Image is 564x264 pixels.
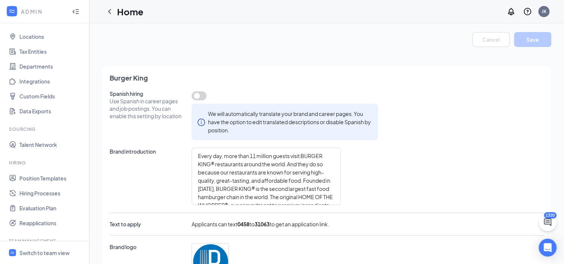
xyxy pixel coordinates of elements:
[19,104,83,119] a: Data Exports
[8,7,16,15] svg: WorkstreamLogo
[472,32,510,47] button: Cancel
[9,238,82,244] div: Team Management
[110,220,184,228] span: Text to apply
[544,212,557,219] div: 1320
[110,97,184,120] span: Use Spanish in career pages and job postings. You can enable this setting by location
[9,126,82,132] div: Sourcing
[539,213,557,231] button: ChatActive
[19,186,83,201] a: Hiring Processes
[19,44,83,59] a: Tax Entities
[523,7,532,16] svg: QuestionInfo
[542,8,546,15] div: JK
[21,8,65,15] div: ADMIN
[10,250,15,255] svg: WorkstreamLogo
[110,148,184,155] span: Brand introduction
[543,218,552,227] svg: ChatActive
[105,7,114,16] svg: ChevronLeft
[507,7,516,16] svg: Notifications
[19,59,83,74] a: Departments
[117,5,144,18] h1: Home
[255,221,270,227] b: 31063
[19,89,83,104] a: Custom Fields
[110,90,184,97] span: Spanish hiring
[208,110,372,134] div: We will automatically translate your brand and career pages. You have the option to edit translat...
[19,29,83,44] a: Locations
[19,249,70,257] div: Switch to team view
[19,171,83,186] a: Position Templates
[19,216,83,230] a: Reapplications
[192,148,341,205] textarea: Every day, more than 11 million guests visit BURGER KING® restaurants around the world. And they ...
[19,137,83,152] a: Talent Network
[110,73,544,82] span: Burger King
[539,239,557,257] div: Open Intercom Messenger
[110,243,184,251] span: Brand logo
[72,8,79,15] svg: Collapse
[514,32,551,47] button: Save
[19,201,83,216] a: Evaluation Plan
[19,74,83,89] a: Integrations
[237,221,249,227] b: 0458
[192,220,329,228] span: Applicants can text to to get an application link.
[9,160,82,166] div: Hiring
[198,118,205,126] span: info-circle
